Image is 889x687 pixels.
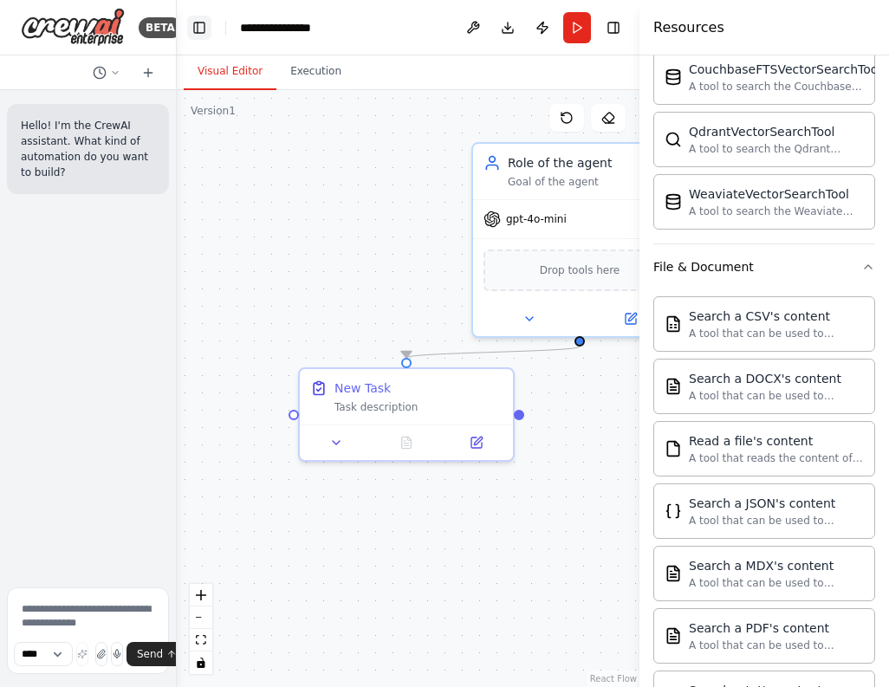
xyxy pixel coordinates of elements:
[506,212,567,226] span: gpt-4o-mini
[689,557,864,574] div: Search a MDX's content
[446,432,506,453] button: Open in side panel
[689,451,864,465] div: A tool that reads the content of a file. To use this tool, provide a 'file_path' parameter with t...
[127,642,187,666] button: Send
[334,400,503,414] div: Task description
[21,118,155,180] p: Hello! I'm the CrewAI assistant. What kind of automation do you want to build?
[21,8,125,47] img: Logo
[601,16,626,40] button: Hide right sidebar
[137,647,163,661] span: Send
[76,642,88,666] button: Improve this prompt
[95,642,107,666] button: Upload files
[540,262,620,279] span: Drop tools here
[689,142,864,156] div: A tool to search the Qdrant database for relevant information on internal documents.
[334,379,391,397] div: New Task
[370,432,444,453] button: No output available
[653,244,875,289] button: File & Document
[581,308,679,329] button: Open in side panel
[689,576,864,590] div: A tool that can be used to semantic search a query from a MDX's content.
[191,104,236,118] div: Version 1
[689,308,864,325] div: Search a CSV's content
[665,565,682,582] img: MDXSearchTool
[184,54,276,90] button: Visual Editor
[689,327,864,340] div: A tool that can be used to semantic search a query from a CSV's content.
[653,42,875,243] div: Database & Data
[689,123,864,140] div: QdrantVectorSearchTool
[190,629,212,651] button: fit view
[689,619,864,637] div: Search a PDF's content
[398,340,588,364] g: Edge from 37dcc92d-2791-41c0-80a9-769c88100952 to 34451c90-88fc-44bc-8f6e-06415767ea0f
[689,514,864,528] div: A tool that can be used to semantic search a query from a JSON's content.
[190,584,212,606] button: zoom in
[665,627,682,645] img: PDFSearchTool
[665,131,682,148] img: QdrantVectorSearchTool
[665,315,682,333] img: CSVSearchTool
[86,62,127,83] button: Switch to previous chat
[665,440,682,457] img: FileReadTool
[653,258,754,275] div: File & Document
[190,651,212,674] button: toggle interactivity
[689,204,864,218] div: A tool to search the Weaviate database for relevant information on internal documents.
[689,80,881,94] div: A tool to search the Couchbase database for relevant information on internal documents.
[190,606,212,629] button: zoom out
[298,367,515,462] div: New TaskTask description
[190,584,212,674] div: React Flow controls
[139,17,182,38] div: BETA
[276,54,355,90] button: Execution
[665,378,682,395] img: DOCXSearchTool
[689,389,864,403] div: A tool that can be used to semantic search a query from a DOCX's content.
[471,142,688,338] div: Role of the agentGoal of the agentgpt-4o-miniDrop tools here
[689,185,864,203] div: WeaviateVectorSearchTool
[653,17,724,38] h4: Resources
[689,370,864,387] div: Search a DOCX's content
[665,502,682,520] img: JSONSearchTool
[508,154,676,172] div: Role of the agent
[590,674,637,684] a: React Flow attribution
[689,638,864,652] div: A tool that can be used to semantic search a query from a PDF's content.
[689,432,864,450] div: Read a file's content
[665,68,682,86] img: CouchbaseFTSVectorSearchTool
[689,495,864,512] div: Search a JSON's content
[240,19,329,36] nav: breadcrumb
[665,193,682,211] img: WeaviateVectorSearchTool
[187,16,211,40] button: Hide left sidebar
[111,642,123,666] button: Click to speak your automation idea
[134,62,162,83] button: Start a new chat
[689,61,881,78] div: CouchbaseFTSVectorSearchTool
[508,175,676,189] div: Goal of the agent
